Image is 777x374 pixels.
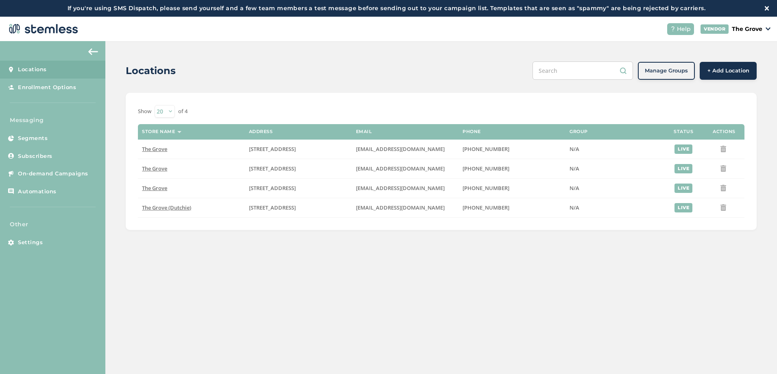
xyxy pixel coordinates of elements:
[142,165,241,172] label: The Grove
[645,67,688,75] span: Manage Groups
[249,184,296,192] span: [STREET_ADDRESS]
[142,204,191,211] span: The Grove (Dutchie)
[178,107,188,116] label: of 4
[356,184,445,192] span: [EMAIL_ADDRESS][DOMAIN_NAME]
[674,184,692,193] div: live
[570,129,588,134] label: Group
[570,185,659,192] label: N/A
[356,165,455,172] label: dexter@thegroveca.com
[142,145,167,153] span: The Grove
[249,146,348,153] label: 8155 Center Street
[356,185,455,192] label: dexter@thegroveca.com
[126,63,176,78] h2: Locations
[674,164,692,173] div: live
[249,165,348,172] label: 8155 Center Street
[142,204,241,211] label: The Grove (Dutchie)
[249,204,296,211] span: [STREET_ADDRESS]
[674,144,692,154] div: live
[677,25,691,33] span: Help
[18,83,76,92] span: Enrollment Options
[356,145,445,153] span: [EMAIL_ADDRESS][DOMAIN_NAME]
[7,21,78,37] img: logo-dark-0685b13c.svg
[88,48,98,55] img: icon-arrow-back-accent-c549486e.svg
[463,145,509,153] span: [PHONE_NUMBER]
[18,170,88,178] span: On-demand Campaigns
[142,129,175,134] label: Store name
[177,131,181,133] img: icon-sort-1e1d7615.svg
[463,185,561,192] label: (619) 600-1269
[249,129,273,134] label: Address
[704,124,744,140] th: Actions
[356,146,455,153] label: dexter@thegroveca.com
[356,204,445,211] span: [EMAIL_ADDRESS][DOMAIN_NAME]
[138,107,151,116] label: Show
[249,145,296,153] span: [STREET_ADDRESS]
[463,204,509,211] span: [PHONE_NUMBER]
[463,204,561,211] label: (619) 420-4420
[249,185,348,192] label: 8155 Center Street
[463,165,509,172] span: [PHONE_NUMBER]
[732,25,762,33] p: The Grove
[670,26,675,31] img: icon-help-white-03924b79.svg
[142,165,167,172] span: The Grove
[674,203,692,212] div: live
[570,204,659,211] label: N/A
[249,165,296,172] span: [STREET_ADDRESS]
[638,62,695,80] button: Manage Groups
[766,27,770,31] img: icon_down-arrow-small-66adaf34.svg
[18,238,43,247] span: Settings
[701,24,729,34] div: VENDOR
[570,146,659,153] label: N/A
[707,67,749,75] span: + Add Location
[142,185,241,192] label: The Grove
[356,204,455,211] label: info@thegroveca.com
[18,134,48,142] span: Segments
[356,165,445,172] span: [EMAIL_ADDRESS][DOMAIN_NAME]
[249,204,348,211] label: 8155 Center Street
[18,152,52,160] span: Subscribers
[463,165,561,172] label: (619) 600-1269
[8,4,765,13] label: If you're using SMS Dispatch, please send yourself and a few team members a test message before s...
[736,335,777,374] iframe: Chat Widget
[533,61,633,80] input: Search
[463,184,509,192] span: [PHONE_NUMBER]
[142,146,241,153] label: The Grove
[356,129,372,134] label: Email
[463,129,481,134] label: Phone
[700,62,757,80] button: + Add Location
[463,146,561,153] label: (619) 600-1269
[18,188,57,196] span: Automations
[142,184,167,192] span: The Grove
[765,6,769,10] img: icon-close-white-1ed751a3.svg
[18,66,47,74] span: Locations
[674,129,693,134] label: Status
[570,165,659,172] label: N/A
